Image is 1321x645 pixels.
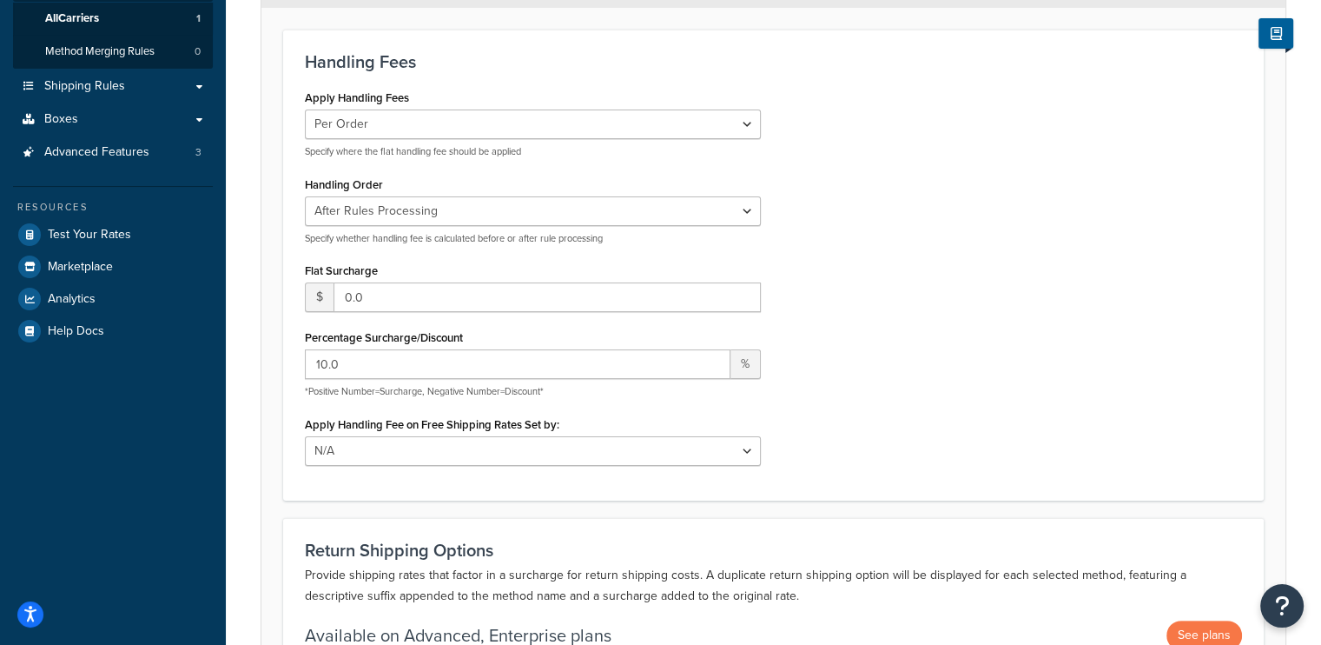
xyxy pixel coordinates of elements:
[13,70,213,103] a: Shipping Rules
[13,36,213,68] a: Method Merging Rules0
[13,136,213,169] a: Advanced Features3
[730,349,761,379] span: %
[13,251,213,283] a: Marketplace
[13,219,213,250] a: Test Your Rates
[305,385,761,398] p: *Positive Number=Surcharge, Negative Number=Discount*
[13,200,213,215] div: Resources
[305,331,463,344] label: Percentage Surcharge/Discount
[13,136,213,169] li: Advanced Features
[45,11,99,26] span: All Carriers
[196,11,201,26] span: 1
[305,565,1242,607] p: Provide shipping rates that factor in a surcharge for return shipping costs. A duplicate return s...
[44,112,78,127] span: Boxes
[305,52,1242,71] h3: Handling Fees
[13,36,213,68] li: Method Merging Rules
[48,228,131,243] span: Test Your Rates
[44,79,125,94] span: Shipping Rules
[305,418,559,431] label: Apply Handling Fee on Free Shipping Rates Set by:
[45,44,155,59] span: Method Merging Rules
[305,91,409,104] label: Apply Handling Fees
[305,232,761,245] p: Specify whether handling fee is calculated before or after rule processing
[13,103,213,136] a: Boxes
[48,260,113,275] span: Marketplace
[1260,584,1304,628] button: Open Resource Center
[13,283,213,315] a: Analytics
[305,264,378,277] label: Flat Surcharge
[305,145,761,158] p: Specify where the flat handling fee should be applied
[305,178,383,191] label: Handling Order
[305,541,1242,560] h3: Return Shipping Options
[13,316,213,347] a: Help Docs
[195,145,201,160] span: 3
[48,324,104,339] span: Help Docs
[195,44,201,59] span: 0
[48,292,96,307] span: Analytics
[1258,18,1293,49] button: Show Help Docs
[13,3,213,35] a: AllCarriers1
[305,283,334,312] span: $
[44,145,149,160] span: Advanced Features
